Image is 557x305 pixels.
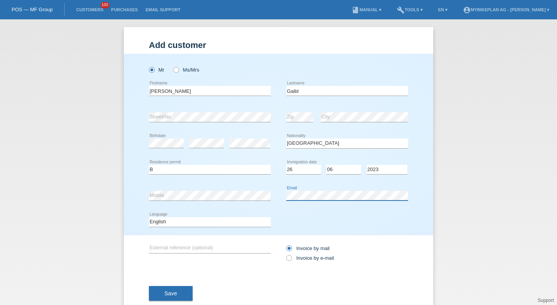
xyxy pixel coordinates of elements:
[286,245,291,255] input: Invoice by mail
[286,255,291,265] input: Invoice by e-mail
[142,7,184,12] a: Email Support
[538,298,554,303] a: Support
[173,67,199,73] label: Ms/Mrs
[149,286,193,301] button: Save
[12,7,53,12] a: POS — MF Group
[107,7,142,12] a: Purchases
[101,2,110,9] span: 100
[352,6,359,14] i: book
[348,7,385,12] a: bookManual ▾
[459,7,553,12] a: account_circleMybikeplan AG - [PERSON_NAME] ▾
[463,6,471,14] i: account_circle
[72,7,107,12] a: Customers
[164,290,177,296] span: Save
[286,255,334,261] label: Invoice by e-mail
[393,7,427,12] a: buildTools ▾
[173,67,178,72] input: Ms/Mrs
[149,67,164,73] label: Mr
[397,6,405,14] i: build
[434,7,451,12] a: EN ▾
[286,245,330,251] label: Invoice by mail
[149,67,154,72] input: Mr
[149,40,408,50] h1: Add customer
